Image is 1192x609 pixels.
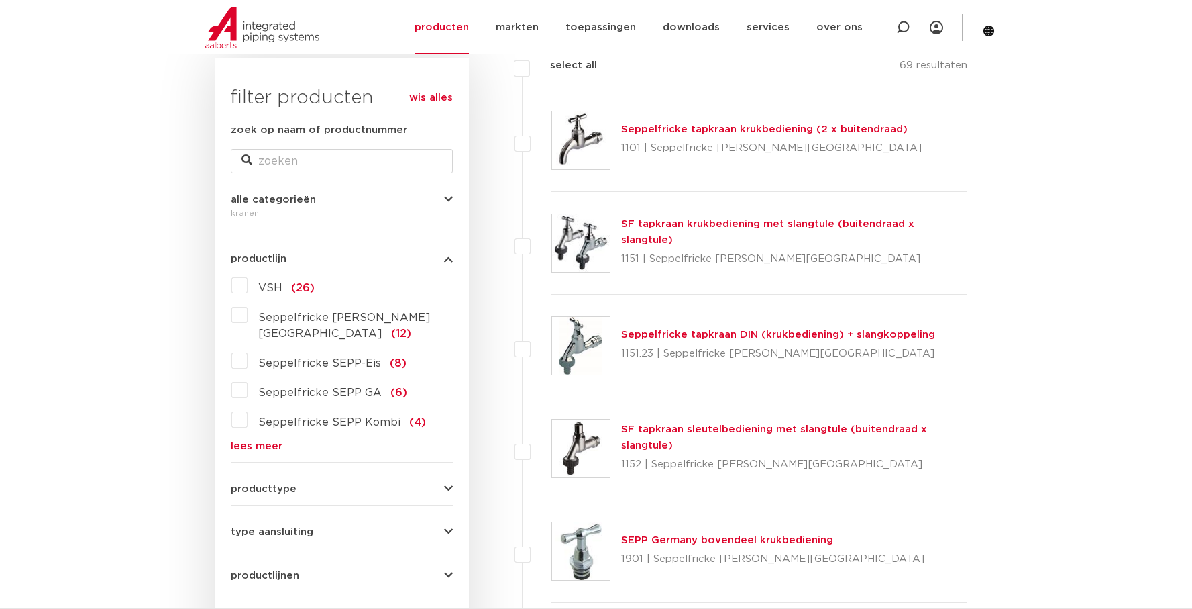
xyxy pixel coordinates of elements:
[409,417,426,428] span: (4)
[258,358,381,369] span: Seppelfricke SEPP-Eis
[231,149,453,173] input: zoeken
[552,522,610,580] img: Thumbnail for SEPP Germany bovendeel krukbediening
[621,248,968,270] p: 1151 | Seppelfricke [PERSON_NAME][GEOGRAPHIC_DATA]
[391,328,411,339] span: (12)
[231,571,453,581] button: productlijnen
[231,441,453,451] a: lees meer
[258,312,431,339] span: Seppelfricke [PERSON_NAME][GEOGRAPHIC_DATA]
[231,205,453,221] div: kranen
[258,417,400,428] span: Seppelfricke SEPP Kombi
[258,387,382,398] span: Seppelfricke SEPP GA
[621,424,927,451] a: SF tapkraan sleutelbediening met slangtule (buitendraad x slangtule)
[900,58,967,79] p: 69 resultaten
[231,527,313,537] span: type aansluiting
[231,195,316,205] span: alle categorieën
[258,283,282,293] span: VSH
[231,195,453,205] button: alle categorieën
[231,527,453,537] button: type aansluiting
[621,454,968,475] p: 1152 | Seppelfricke [PERSON_NAME][GEOGRAPHIC_DATA]
[231,484,296,494] span: producttype
[621,549,924,570] p: 1901 | Seppelfricke [PERSON_NAME][GEOGRAPHIC_DATA]
[291,283,315,293] span: (26)
[409,90,453,106] a: wis alles
[530,58,597,74] label: select all
[390,358,407,369] span: (8)
[621,124,908,134] a: Seppelfricke tapkraan krukbediening (2 x buitendraad)
[231,484,453,494] button: producttype
[552,111,610,169] img: Thumbnail for Seppelfricke tapkraan krukbediening (2 x buitendraad)
[231,254,286,264] span: productlijn
[621,535,833,545] a: SEPP Germany bovendeel krukbediening
[231,254,453,264] button: productlijn
[621,343,935,365] p: 1151.23 | Seppelfricke [PERSON_NAME][GEOGRAPHIC_DATA]
[552,214,610,272] img: Thumbnail for SF tapkraan krukbediening met slangtule (buitendraad x slangtule)
[552,420,610,477] img: Thumbnail for SF tapkraan sleutelbediening met slangtule (buitendraad x slangtule)
[231,122,407,138] label: zoek op naam of productnummer
[390,387,407,398] span: (6)
[552,317,610,375] img: Thumbnail for Seppelfricke tapkraan DIN (krukbediening) + slangkoppeling
[621,138,922,159] p: 1101 | Seppelfricke [PERSON_NAME][GEOGRAPHIC_DATA]
[231,571,299,581] span: productlijnen
[621,330,935,340] a: Seppelfricke tapkraan DIN (krukbediening) + slangkoppeling
[231,85,453,111] h3: filter producten
[621,219,914,245] a: SF tapkraan krukbediening met slangtule (buitendraad x slangtule)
